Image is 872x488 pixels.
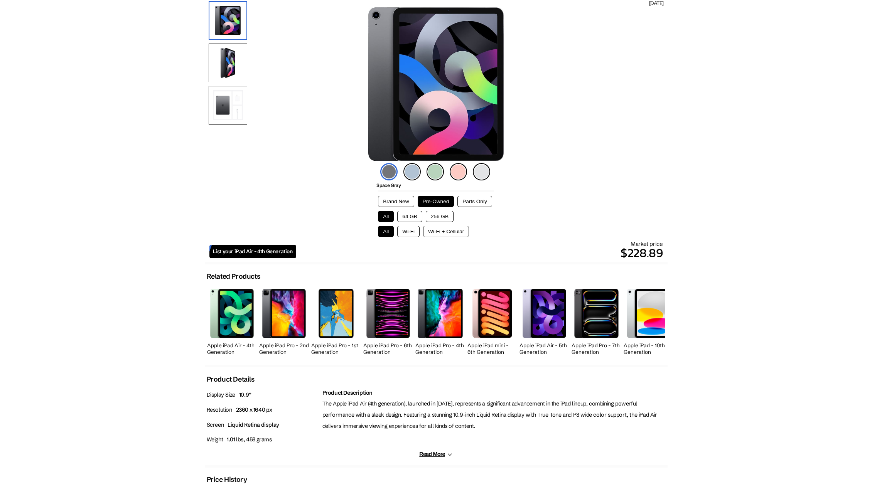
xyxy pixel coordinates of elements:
a: iPad Air (5th Generation) Apple iPad Air - 5th Generation [519,284,570,357]
a: iPad Air (5th Generation) Apple iPad Air - 4th Generation [207,284,257,357]
p: Weight [207,434,319,445]
div: Market price [296,240,663,262]
img: iPad Air (4th Generation) [368,7,504,161]
img: rose-gold-icon [450,163,467,180]
img: iPad (10th Generation) [627,289,670,338]
span: 1.01 lbs, 458 grams [227,436,272,443]
img: Side [209,44,247,82]
img: silver-icon [473,163,490,180]
h2: Apple iPad mini - 6th Generation [467,342,518,355]
button: Wi-Fi + Cellular [423,226,469,237]
a: iPad Pro (2nd Generation) Apple iPad Pro - 2nd Generation [259,284,309,357]
img: All [209,86,247,125]
a: iPad (10th Generation) Apple iPad - 10th Generation [624,284,674,357]
h2: Product Description [322,389,666,396]
img: iPad Air (5th Generation) [210,289,253,338]
a: iPad Pro (6th Generation) Apple iPad Pro - 6th Generation [363,284,413,357]
h2: Product Details [207,375,255,384]
h2: Apple iPad - 10th Generation [624,342,674,355]
span: Liquid Retina display [228,421,279,428]
h2: Apple iPad Pro - 6th Generation [363,342,413,355]
a: iPad Pro (7th Generation) Apple iPad Pro - 7th Generation [572,284,622,357]
img: space-gray-icon [380,163,398,180]
h2: Apple iPad Air - 4th Generation [207,342,257,355]
button: Wi-Fi [397,226,420,237]
span: Space Gray [376,182,401,188]
button: Parts Only [457,196,492,207]
a: List your iPad Air - 4th Generation [209,245,296,258]
h2: Related Products [207,272,260,281]
button: All [378,226,394,237]
img: sky-blue-icon [403,163,421,180]
button: Pre-Owned [418,196,454,207]
img: iPad Air (4th Generation) [209,1,247,40]
p: Resolution [207,404,319,416]
h2: Apple iPad Pro - 4th Generation [415,342,466,355]
p: The Apple iPad Air (4th generation), launched in [DATE], represents a significant advancement in ... [322,398,666,431]
span: 10.9” [239,391,251,398]
img: iPad Pro (1st Generation) [319,289,354,338]
p: $228.89 [296,244,663,262]
img: iPad Air (5th Generation) [523,289,566,338]
p: Display Size [207,389,319,400]
p: Screen [207,419,319,431]
h2: Apple iPad Pro - 2nd Generation [259,342,309,355]
a: iPad Pro (1st Generation) Apple iPad Pro - 1st Generation [311,284,361,357]
button: Read More [419,451,452,458]
img: iPad Pro (4th Generation) [418,289,462,338]
a: iPad mini (6th Generation) Apple iPad mini - 6th Generation [467,284,518,357]
button: All [378,211,394,222]
span: List your iPad Air - 4th Generation [213,248,293,255]
h2: Apple iPad Pro - 7th Generation [572,342,622,355]
h2: Apple iPad Pro - 1st Generation [311,342,361,355]
img: green-icon [427,163,444,180]
img: iPad Pro (6th Generation) [366,289,410,338]
h2: Price History [207,475,247,484]
button: Brand New [378,196,414,207]
img: iPad Pro (2nd Generation) [262,289,305,338]
span: 2360 x 1640 px [236,406,272,413]
h2: Apple iPad Air - 5th Generation [519,342,570,355]
img: iPad Pro (7th Generation) [574,289,619,338]
a: iPad Pro (4th Generation) Apple iPad Pro - 4th Generation [415,284,466,357]
button: 64 GB [397,211,422,222]
img: iPad mini (6th Generation) [472,289,512,338]
button: 256 GB [426,211,454,222]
